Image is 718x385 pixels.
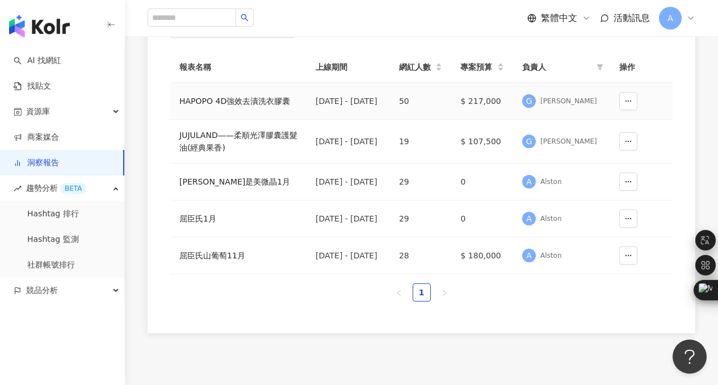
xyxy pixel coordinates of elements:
li: Next Page [435,283,454,302]
a: 屈臣氏山葡萄11月 [179,249,297,262]
div: [DATE] - [DATE] [316,249,381,262]
iframe: Help Scout Beacon - Open [673,340,707,374]
td: 0 [451,200,513,237]
div: Alston [540,214,561,224]
div: Alston [540,251,561,261]
a: 社群帳號排行 [27,260,75,271]
span: G [526,135,532,148]
span: rise [14,185,22,192]
div: [DATE] - [DATE] [316,175,381,188]
div: [PERSON_NAME] [540,97,597,106]
button: left [390,283,408,302]
td: $ 180,000 [451,237,513,274]
div: [DATE] - [DATE] [316,212,381,225]
span: A [526,212,532,225]
span: search [241,14,249,22]
span: left [396,290,402,296]
button: right [435,283,454,302]
span: 資源庫 [26,99,50,124]
div: [DATE] - [DATE] [316,95,381,107]
a: searchAI 找網紅 [14,55,61,66]
span: A [526,175,532,188]
span: 網紅人數 [399,61,434,73]
a: [PERSON_NAME]是美微晶1月 [179,175,297,188]
img: logo [9,15,70,37]
span: 競品分析 [26,278,58,303]
td: 19 [390,120,452,164]
div: BETA [60,183,86,194]
span: filter [597,64,603,70]
td: 50 [390,83,452,120]
th: 專案預算 [451,52,513,83]
td: 29 [390,200,452,237]
span: filter [594,58,606,76]
td: $ 107,500 [451,120,513,164]
th: 網紅人數 [390,52,452,83]
li: 1 [413,283,431,302]
a: 屈臣氏1月 [179,212,297,225]
td: 28 [390,237,452,274]
li: Previous Page [390,283,408,302]
span: 繁體中文 [541,12,577,24]
a: JUJULAND——柔順光澤膠囊護髮油(經典果香) [179,129,297,154]
span: 專案預算 [460,61,495,73]
a: Hashtag 排行 [27,208,79,220]
th: 操作 [610,52,673,83]
td: $ 217,000 [451,83,513,120]
span: 負責人 [522,61,592,73]
a: HAPOPO 4D強效去漬洗衣膠囊 [179,95,297,107]
a: Hashtag 監測 [27,234,79,245]
th: 上線期間 [306,52,390,83]
span: 活動訊息 [614,12,650,23]
a: 洞察報告 [14,157,59,169]
span: A [526,249,532,262]
td: 0 [451,164,513,200]
div: [DATE] - [DATE] [316,135,381,148]
span: 趨勢分析 [26,175,86,201]
div: [PERSON_NAME] [540,137,597,147]
a: 1 [413,284,430,301]
div: Alston [540,177,561,187]
a: 商案媒合 [14,132,59,143]
td: 29 [390,164,452,200]
span: G [526,95,532,107]
span: right [441,290,448,296]
th: 報表名稱 [170,52,306,83]
a: 找貼文 [14,81,51,92]
span: A [667,12,673,24]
